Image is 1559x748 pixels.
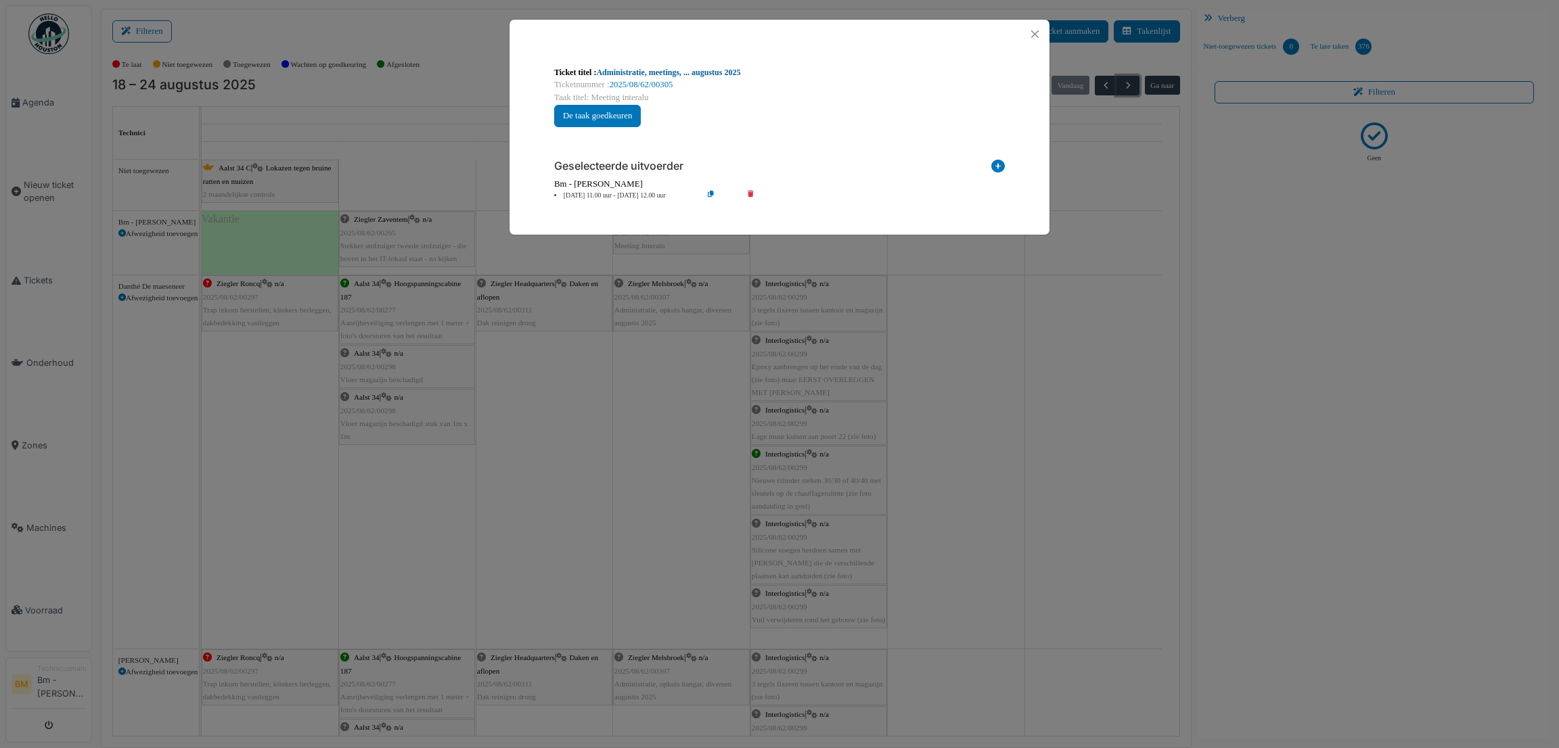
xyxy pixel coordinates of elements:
button: De taak goedkeuren [554,105,641,127]
div: Bm - [PERSON_NAME] [554,178,1005,191]
div: Ticket titel : [554,66,1005,78]
a: 2025/08/62/00305 [610,80,673,89]
div: Ticketnummer : [554,78,1005,91]
a: Administratie, meetings, ... augustus 2025 [596,68,740,77]
h6: Geselecteerde uitvoerder [554,160,683,172]
li: [DATE] 11.00 uur - [DATE] 12.00 uur [547,191,702,201]
div: Taak titel: Meeting interalu [554,91,1005,104]
button: Close [1026,25,1044,43]
i: Toevoegen [991,160,1005,178]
